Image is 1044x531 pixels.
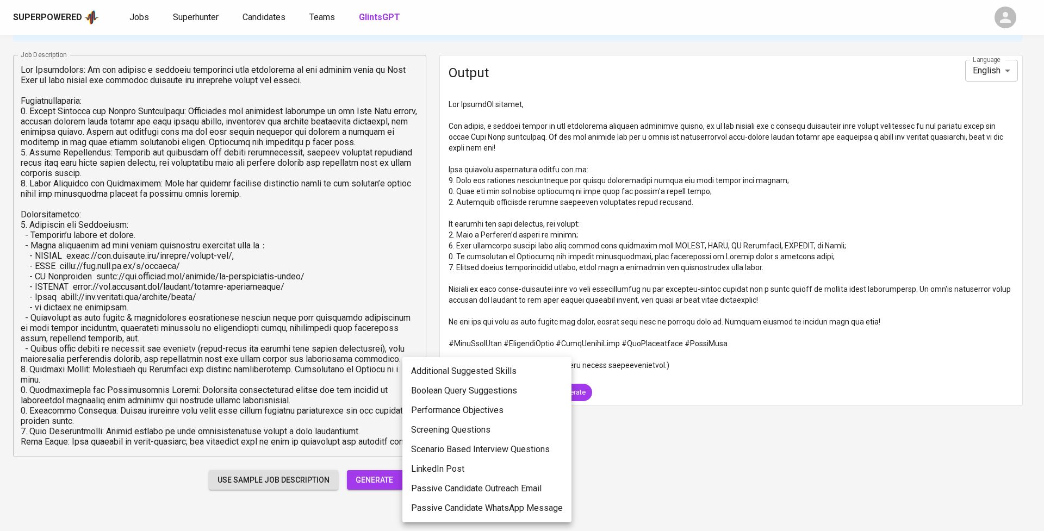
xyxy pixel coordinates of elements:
[402,401,571,420] li: Performance Objectives
[402,361,571,381] li: Additional Suggested Skills
[402,381,571,401] li: Boolean Query Suggestions
[402,420,571,440] li: Screening Questions
[402,498,571,518] li: Passive Candidate WhatsApp Message
[402,459,571,479] li: LinkedIn Post
[402,440,571,459] li: Scenario Based Interview Questions
[402,479,571,498] li: Passive Candidate Outreach Email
